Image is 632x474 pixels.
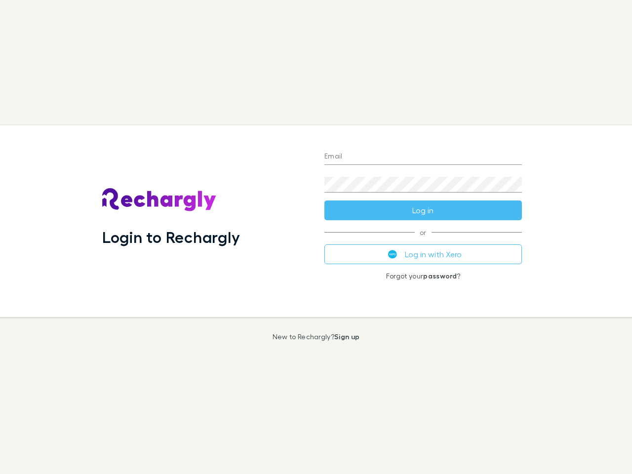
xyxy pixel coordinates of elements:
h1: Login to Rechargly [102,228,240,246]
p: Forgot your ? [324,272,522,280]
img: Rechargly's Logo [102,188,217,212]
a: password [423,272,457,280]
span: or [324,232,522,233]
button: Log in with Xero [324,244,522,264]
p: New to Rechargly? [273,333,360,341]
a: Sign up [334,332,359,341]
button: Log in [324,200,522,220]
img: Xero's logo [388,250,397,259]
